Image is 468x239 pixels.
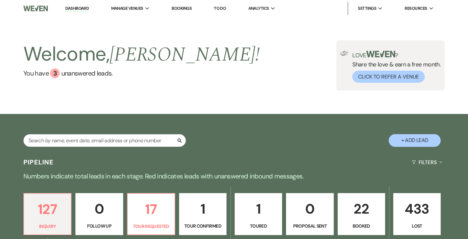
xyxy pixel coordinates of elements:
[80,198,119,220] p: 0
[65,6,89,12] a: Dashboard
[23,40,260,68] h2: Welcome,
[172,6,192,11] a: Bookings
[290,198,329,220] p: 0
[214,6,226,11] a: To Do
[352,71,425,83] button: Click to Refer a Venue
[366,51,395,57] img: weven-logo-green.svg
[286,193,333,235] a: 0Proposal Sent
[352,51,441,58] p: Love ?
[23,2,48,15] img: Weven Logo
[23,158,54,167] h3: Pipeline
[389,134,441,147] button: + Add Lead
[248,5,269,12] span: Analytics
[239,198,278,220] p: 1
[397,198,436,220] p: 433
[393,193,441,235] a: 433Lost
[75,193,123,235] a: 0Follow Up
[127,193,175,235] a: 17Tour Requested
[132,198,171,220] p: 17
[409,154,445,171] button: Filters
[80,222,119,230] p: Follow Up
[235,193,282,235] a: 1Toured
[338,193,385,235] a: 22Booked
[239,222,278,230] p: Toured
[23,68,260,78] a: You have 3 unanswered leads.
[28,223,67,230] p: Inquiry
[179,193,227,235] a: 1Tour Confirmed
[132,223,171,230] p: Tour Requested
[342,222,381,230] p: Booked
[348,51,441,83] div: Share the love & earn a free month.
[183,222,222,230] p: Tour Confirmed
[340,51,348,56] img: loud-speaker-illustration.svg
[342,198,381,220] p: 22
[111,5,143,12] span: Manage Venues
[405,5,427,12] span: Resources
[50,68,60,78] div: 3
[23,193,71,235] a: 127Inquiry
[290,222,329,230] p: Proposal Sent
[23,134,186,147] input: Search by name, event date, email address or phone number
[397,222,436,230] p: Lost
[110,40,260,70] span: [PERSON_NAME] !
[183,198,222,220] p: 1
[28,198,67,220] p: 127
[358,5,376,12] span: Settings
